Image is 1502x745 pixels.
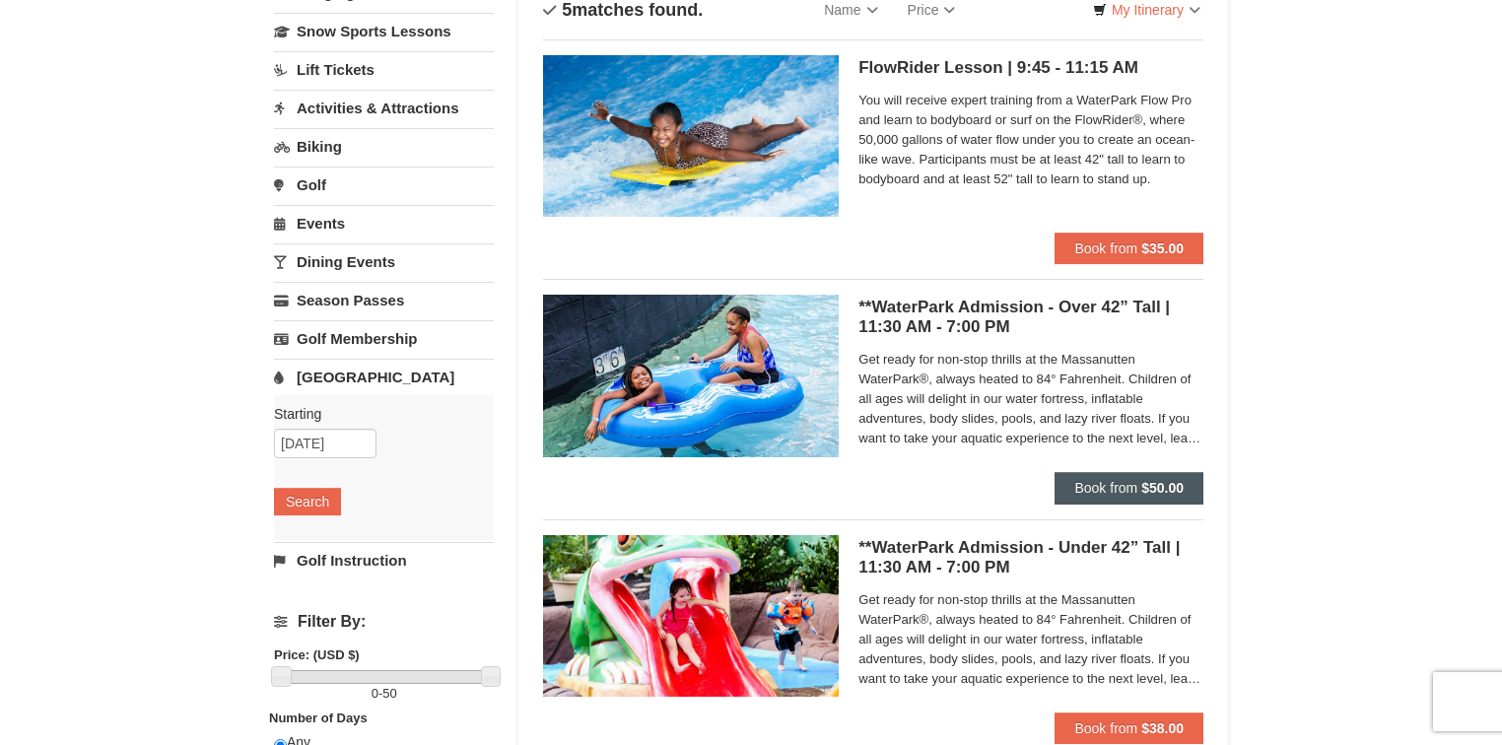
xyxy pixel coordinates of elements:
a: Golf Instruction [274,542,494,578]
button: Book from $50.00 [1055,472,1203,504]
a: Golf Membership [274,320,494,357]
span: Book from [1074,240,1137,256]
h5: **WaterPark Admission - Over 42” Tall | 11:30 AM - 7:00 PM [858,298,1203,337]
a: Season Passes [274,282,494,318]
a: Activities & Attractions [274,90,494,126]
a: Events [274,205,494,241]
span: 0 [372,686,378,701]
a: Snow Sports Lessons [274,13,494,49]
span: Book from [1074,480,1137,496]
label: - [274,684,494,704]
a: Lift Tickets [274,51,494,88]
img: 6619917-720-80b70c28.jpg [543,295,839,456]
img: 6619917-216-363963c7.jpg [543,55,839,217]
span: Get ready for non-stop thrills at the Massanutten WaterPark®, always heated to 84° Fahrenheit. Ch... [858,350,1203,448]
label: Starting [274,404,479,424]
button: Search [274,488,341,515]
h5: FlowRider Lesson | 9:45 - 11:15 AM [858,58,1203,78]
a: Golf [274,167,494,203]
strong: $50.00 [1141,480,1184,496]
span: Book from [1074,720,1137,736]
h4: Filter By: [274,613,494,631]
span: 50 [382,686,396,701]
img: 6619917-732-e1c471e4.jpg [543,535,839,697]
span: You will receive expert training from a WaterPark Flow Pro and learn to bodyboard or surf on the ... [858,91,1203,189]
a: Biking [274,128,494,165]
strong: Number of Days [269,711,368,725]
strong: Price: (USD $) [274,647,360,662]
a: Dining Events [274,243,494,280]
a: [GEOGRAPHIC_DATA] [274,359,494,395]
h5: **WaterPark Admission - Under 42” Tall | 11:30 AM - 7:00 PM [858,538,1203,577]
button: Book from $38.00 [1055,712,1203,744]
span: Get ready for non-stop thrills at the Massanutten WaterPark®, always heated to 84° Fahrenheit. Ch... [858,590,1203,689]
strong: $38.00 [1141,720,1184,736]
strong: $35.00 [1141,240,1184,256]
button: Book from $35.00 [1055,233,1203,264]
